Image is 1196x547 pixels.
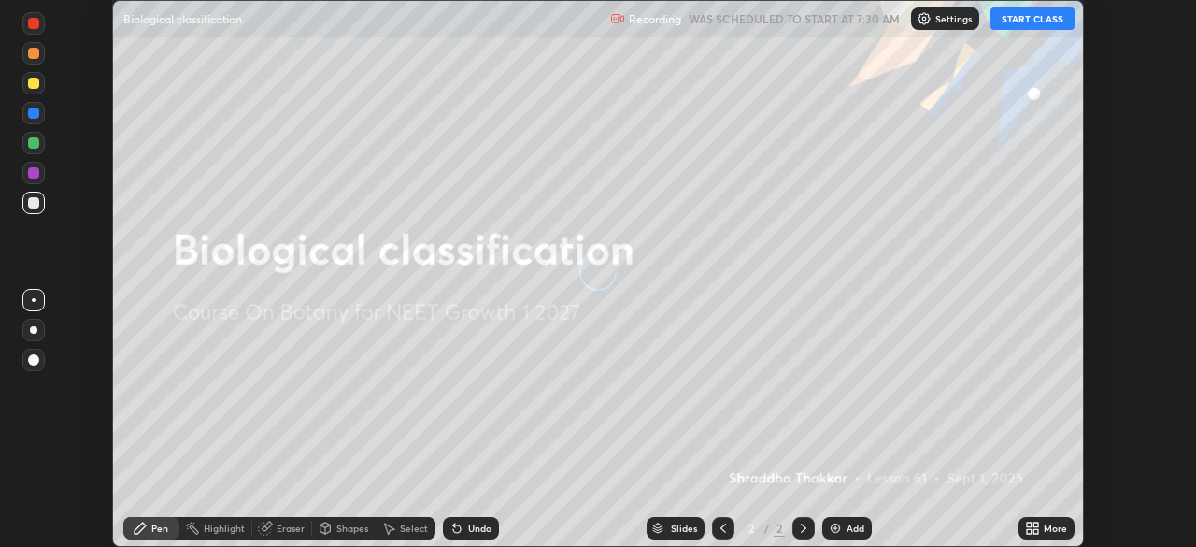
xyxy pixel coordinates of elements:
img: class-settings-icons [917,11,932,26]
div: Slides [671,524,697,533]
div: Add [847,524,864,533]
p: Biological classification [123,11,242,26]
div: Pen [151,524,168,533]
div: Highlight [204,524,245,533]
img: recording.375f2c34.svg [610,11,625,26]
h5: WAS SCHEDULED TO START AT 7:30 AM [689,10,900,27]
div: 2 [774,520,785,537]
div: / [764,523,770,534]
div: Undo [468,524,491,533]
div: Select [400,524,428,533]
button: START CLASS [990,7,1075,30]
div: More [1044,524,1067,533]
div: Shapes [336,524,368,533]
img: add-slide-button [828,521,843,536]
div: 2 [742,523,761,534]
div: Eraser [277,524,305,533]
p: Recording [629,12,681,26]
p: Settings [935,14,972,23]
